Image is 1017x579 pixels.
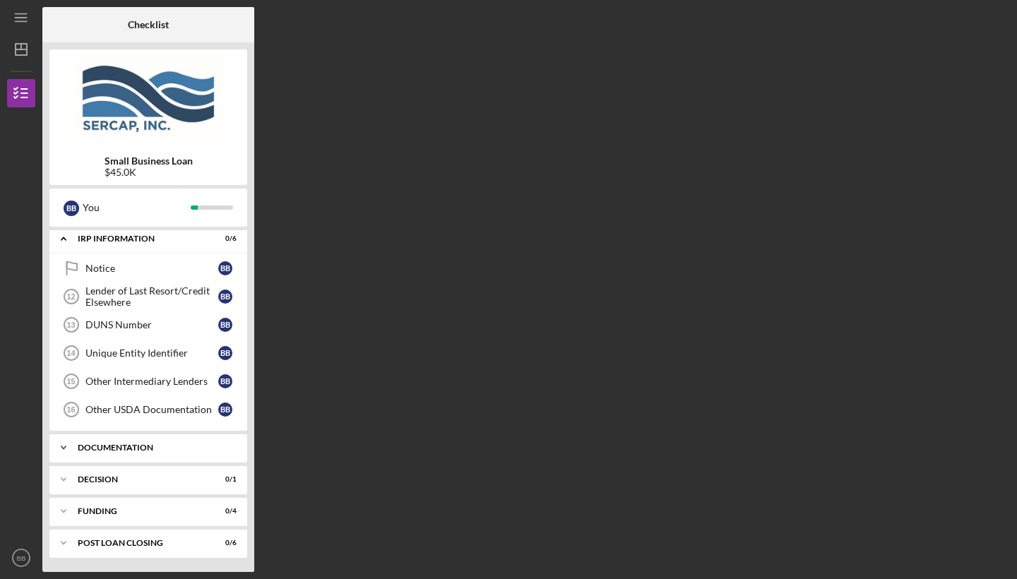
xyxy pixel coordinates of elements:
[218,289,232,304] div: B B
[7,544,35,572] button: BB
[211,507,237,515] div: 0 / 4
[218,318,232,332] div: B B
[66,349,76,357] tspan: 14
[218,346,232,360] div: B B
[128,19,169,30] b: Checklist
[85,376,218,387] div: Other Intermediary Lenders
[211,234,237,243] div: 0 / 6
[85,347,218,359] div: Unique Entity Identifier
[211,475,237,484] div: 0 / 1
[66,292,75,301] tspan: 12
[83,196,191,220] div: You
[85,285,218,308] div: Lender of Last Resort/Credit Elsewhere
[218,261,232,275] div: B B
[78,234,201,243] div: IRP Information
[105,167,193,178] div: $45.0K
[78,475,201,484] div: Decision
[66,405,75,414] tspan: 16
[211,539,237,547] div: 0 / 6
[64,201,79,216] div: B B
[85,404,218,415] div: Other USDA Documentation
[85,263,218,274] div: Notice
[56,311,240,339] a: 13DUNS NumberBB
[56,395,240,424] a: 16Other USDA DocumentationBB
[56,339,240,367] a: 14Unique Entity IdentifierBB
[105,155,193,167] b: Small Business Loan
[78,507,201,515] div: Funding
[56,282,240,311] a: 12Lender of Last Resort/Credit ElsewhereBB
[78,443,230,452] div: Documentation
[78,539,201,547] div: POST LOAN CLOSING
[66,377,75,386] tspan: 15
[17,554,26,562] text: BB
[218,374,232,388] div: B B
[56,367,240,395] a: 15Other Intermediary LendersBB
[49,56,247,141] img: Product logo
[85,319,218,330] div: DUNS Number
[56,254,240,282] a: NoticeBB
[66,321,75,329] tspan: 13
[218,402,232,417] div: B B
